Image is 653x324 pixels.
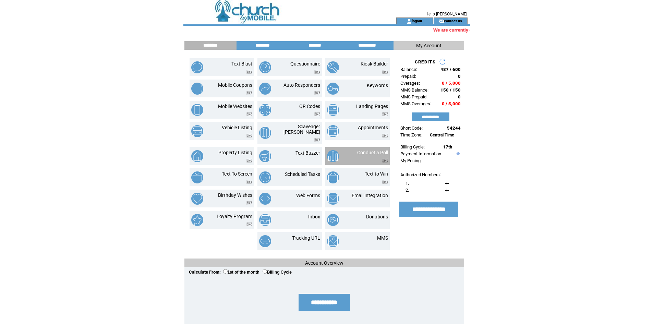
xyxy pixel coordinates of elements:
[259,235,271,247] img: tracking-url.png
[366,214,388,219] a: Donations
[327,83,339,95] img: keywords.png
[361,61,388,67] a: Kiosk Builder
[406,181,409,186] span: 1.
[400,125,423,131] span: Short Code:
[400,81,420,86] span: Overages:
[292,235,320,241] a: Tracking URL
[218,104,252,109] a: Mobile Websites
[327,235,339,247] img: mms.png
[314,91,320,95] img: video.png
[400,101,431,106] span: MMS Overages:
[458,74,461,79] span: 0
[314,70,320,74] img: video.png
[308,214,320,219] a: Inbox
[295,150,320,156] a: Text Buzzer
[455,152,460,155] img: help.gif
[246,223,252,226] img: video.png
[327,125,339,137] img: appointments.png
[400,151,441,156] a: Payment Information
[400,132,422,137] span: Time Zone:
[285,171,320,177] a: Scheduled Tasks
[443,144,452,149] span: 17th
[231,61,252,67] a: Text Blast
[299,104,320,109] a: QR Codes
[400,67,417,72] span: Balance:
[400,144,425,149] span: Billing Cycle:
[283,82,320,88] a: Auto Responders
[382,180,388,184] img: video.png
[440,67,461,72] span: 487 / 600
[439,19,444,24] img: contact_us_icon.gif
[222,125,252,130] a: Vehicle Listing
[222,171,252,177] a: Text To Screen
[327,214,339,226] img: donations.png
[400,74,416,79] span: Prepaid:
[259,83,271,95] img: auto-responders.png
[218,82,252,88] a: Mobile Coupons
[382,159,388,163] img: video.png
[382,112,388,116] img: video.png
[223,270,259,275] label: 1st of the month
[352,193,388,198] a: Email Integration
[246,112,252,116] img: video.png
[327,171,339,183] img: text-to-win.png
[263,270,292,275] label: Billing Cycle
[191,61,203,73] img: text-blast.png
[246,91,252,95] img: video.png
[259,214,271,226] img: inbox.png
[447,125,461,131] span: 54244
[327,150,339,162] img: conduct-a-poll.png
[407,19,412,24] img: account_icon.gif
[412,19,422,23] a: logout
[246,201,252,205] img: video.png
[259,193,271,205] img: web-forms.png
[189,269,221,275] span: Calculate From:
[400,94,427,99] span: MMS Prepaid:
[191,104,203,116] img: mobile-websites.png
[246,70,252,74] img: video.png
[314,138,320,142] img: video.png
[458,94,461,99] span: 0
[358,125,388,130] a: Appointments
[382,70,388,74] img: video.png
[440,87,461,93] span: 150 / 150
[416,43,442,48] span: My Account
[425,12,467,16] span: Hello [PERSON_NAME]
[327,193,339,205] img: email-integration.png
[259,104,271,116] img: qr-codes.png
[327,104,339,116] img: landing-pages.png
[400,158,421,163] a: My Pricing
[314,112,320,116] img: video.png
[191,83,203,95] img: mobile-coupons.png
[356,104,388,109] a: Landing Pages
[367,83,388,88] a: Keywords
[218,192,252,198] a: Birthday Wishes
[327,61,339,73] img: kiosk-builder.png
[357,150,388,155] a: Conduct a Poll
[259,61,271,73] img: questionnaire.png
[430,133,454,137] span: Central Time
[400,87,428,93] span: MMS Balance:
[191,193,203,205] img: birthday-wishes.png
[191,214,203,226] img: loyalty-program.png
[442,101,461,106] span: 0 / 5,000
[259,127,271,139] img: scavenger-hunt.png
[218,150,252,155] a: Property Listing
[296,193,320,198] a: Web Forms
[246,180,252,184] img: video.png
[406,188,409,193] span: 2.
[259,171,271,183] img: scheduled-tasks.png
[290,61,320,67] a: Questionnaire
[444,19,462,23] a: contact us
[259,150,271,162] img: text-buzzer.png
[191,125,203,137] img: vehicle-listing.png
[283,124,320,135] a: Scavenger [PERSON_NAME]
[415,59,436,64] span: CREDITS
[365,171,388,177] a: Text to Win
[377,235,388,241] a: MMS
[382,134,388,137] img: video.png
[400,172,441,177] span: Authorized Numbers:
[442,81,461,86] span: 0 / 5,000
[191,171,203,183] img: text-to-screen.png
[246,134,252,137] img: video.png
